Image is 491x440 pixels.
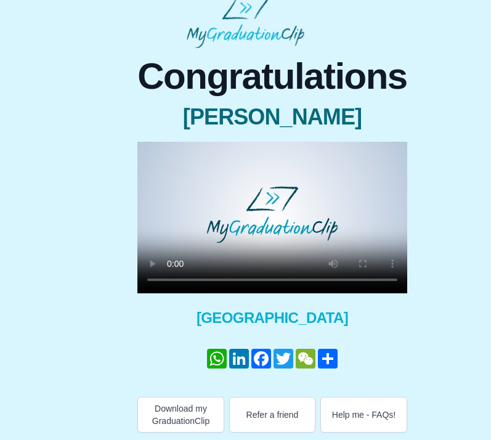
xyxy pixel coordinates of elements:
button: Help me - FAQs! [320,397,407,433]
span: Congratulations [137,58,407,95]
a: WeChat [294,349,317,369]
a: WhatsApp [206,349,228,369]
a: LinkedIn [228,349,250,369]
button: Download my GraduationClip [137,397,224,433]
a: Share [317,349,339,369]
span: [PERSON_NAME] [137,105,407,129]
span: [GEOGRAPHIC_DATA] [137,308,407,328]
button: Refer a friend [229,397,316,433]
a: Facebook [250,349,272,369]
a: Twitter [272,349,294,369]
